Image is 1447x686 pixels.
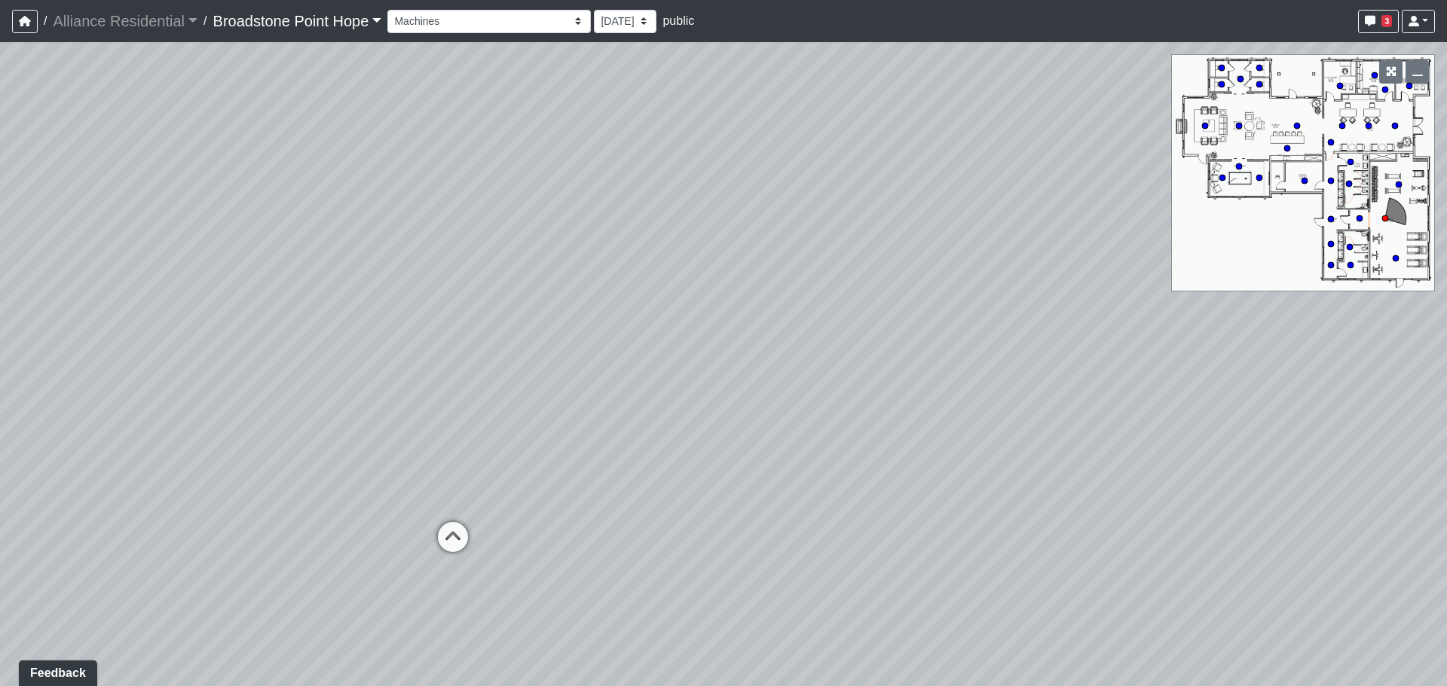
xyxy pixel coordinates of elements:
a: Alliance Residential [53,6,197,36]
button: 3 [1358,10,1399,33]
span: public [662,14,694,27]
iframe: Ybug feedback widget [11,656,100,686]
span: / [38,6,53,36]
span: / [197,6,213,36]
a: Broadstone Point Hope [213,6,382,36]
span: 3 [1381,15,1392,27]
